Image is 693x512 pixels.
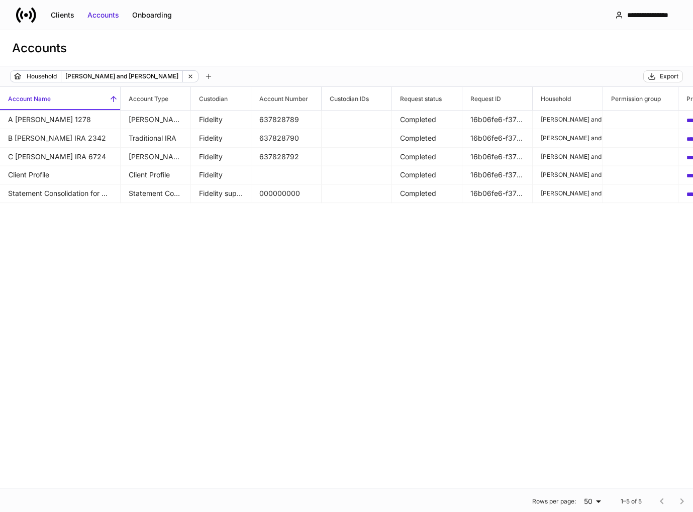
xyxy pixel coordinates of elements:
td: 637828790 [251,129,322,148]
h6: Permission group [603,94,661,104]
td: 000000000 [251,184,322,203]
h6: Household [533,94,571,104]
h6: Account Number [251,94,308,104]
div: Accounts [87,10,119,20]
p: Rows per page: [532,497,576,505]
span: Account Number [251,87,321,110]
p: [PERSON_NAME] and [PERSON_NAME] [65,71,178,81]
p: 1–5 of 5 [621,497,642,505]
h6: Custodian [191,94,228,104]
span: Account Type [121,87,190,110]
p: [PERSON_NAME] and [PERSON_NAME] [541,153,595,161]
div: 50 [580,496,605,506]
td: Fidelity supplemental forms [191,184,251,203]
h6: Account Type [121,94,168,104]
button: Clients [44,7,81,23]
span: Permission group [603,87,678,110]
td: 16b06fe6-f375-4122-aab8-813b19367c04 [462,166,533,184]
span: Request status [392,87,462,110]
td: Completed [392,166,462,184]
td: 637828789 [251,111,322,129]
h6: Request ID [462,94,501,104]
td: 637828792 [251,148,322,166]
span: Household [533,87,603,110]
h6: Request status [392,94,442,104]
td: Statement Consolidation for Households [121,184,191,203]
td: Roth IRA [121,148,191,166]
p: [PERSON_NAME] and [PERSON_NAME] [541,171,595,179]
p: Household [27,71,57,81]
div: Clients [51,10,74,20]
p: [PERSON_NAME] and [PERSON_NAME] [541,189,595,197]
td: 16b06fe6-f375-4122-aab8-813b19367c04 [462,111,533,129]
button: Onboarding [126,7,178,23]
td: Completed [392,148,462,166]
button: Accounts [81,7,126,23]
td: 16b06fe6-f375-4122-aab8-813b19367c04 [462,148,533,166]
td: Fidelity [191,111,251,129]
td: Completed [392,184,462,203]
p: [PERSON_NAME] and [PERSON_NAME] [541,134,595,142]
td: Roth IRA [121,111,191,129]
p: [PERSON_NAME] and [PERSON_NAME] [541,116,595,124]
td: Completed [392,111,462,129]
td: Client Profile [121,166,191,184]
td: Fidelity [191,129,251,148]
span: Custodian [191,87,251,110]
td: Traditional IRA [121,129,191,148]
h3: Accounts [12,40,67,56]
td: Completed [392,129,462,148]
td: Fidelity [191,166,251,184]
td: 16b06fe6-f375-4122-aab8-813b19367c04 [462,184,533,203]
button: Export [643,70,683,82]
h6: Custodian IDs [322,94,369,104]
td: 16b06fe6-f375-4122-aab8-813b19367c04 [462,129,533,148]
span: Request ID [462,87,532,110]
span: Custodian IDs [322,87,391,110]
div: Export [660,72,678,80]
div: Onboarding [132,10,172,20]
td: Fidelity [191,148,251,166]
